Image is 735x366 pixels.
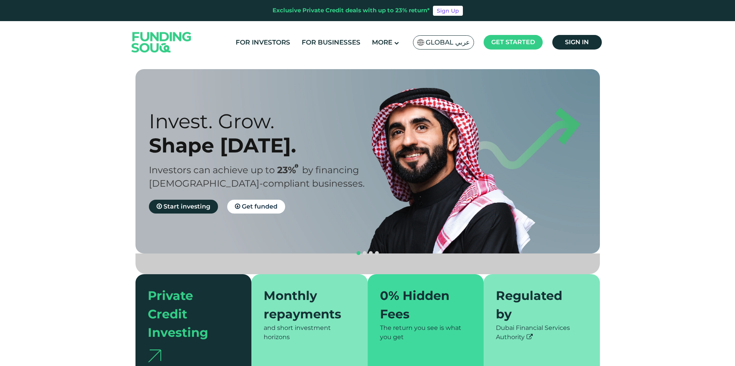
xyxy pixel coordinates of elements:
button: navigation [355,250,362,256]
img: SA Flag [417,39,424,46]
img: arrow [148,349,161,362]
span: Get started [491,38,535,46]
span: Global عربي [426,38,470,47]
button: navigation [362,250,368,256]
span: Start investing [164,203,210,210]
div: The return you see is what you get [380,323,472,342]
a: Sign Up [433,6,463,16]
a: Get funded [227,200,285,214]
a: Sign in [552,35,602,50]
div: and short investment horizons [264,323,355,342]
img: Logo [124,23,199,62]
span: More [372,38,392,46]
span: 23% [277,164,302,176]
i: 23% IRR (expected) ~ 15% Net yield (expected) [295,164,298,168]
div: 0% Hidden Fees [380,287,462,323]
div: Invest. Grow. [149,109,381,133]
span: Get funded [242,203,277,210]
span: Investors can achieve up to [149,164,275,176]
a: For Businesses [300,36,362,49]
div: Monthly repayments [264,287,346,323]
div: Shape [DATE]. [149,133,381,157]
button: navigation [374,250,380,256]
div: Regulated by [496,287,578,323]
div: Private Credit Investing [148,287,230,342]
div: Exclusive Private Credit deals with up to 23% return* [273,6,430,15]
a: For Investors [234,36,292,49]
span: Sign in [565,38,589,46]
button: navigation [368,250,374,256]
a: Start investing [149,200,218,214]
div: Dubai Financial Services Authority [496,323,588,342]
